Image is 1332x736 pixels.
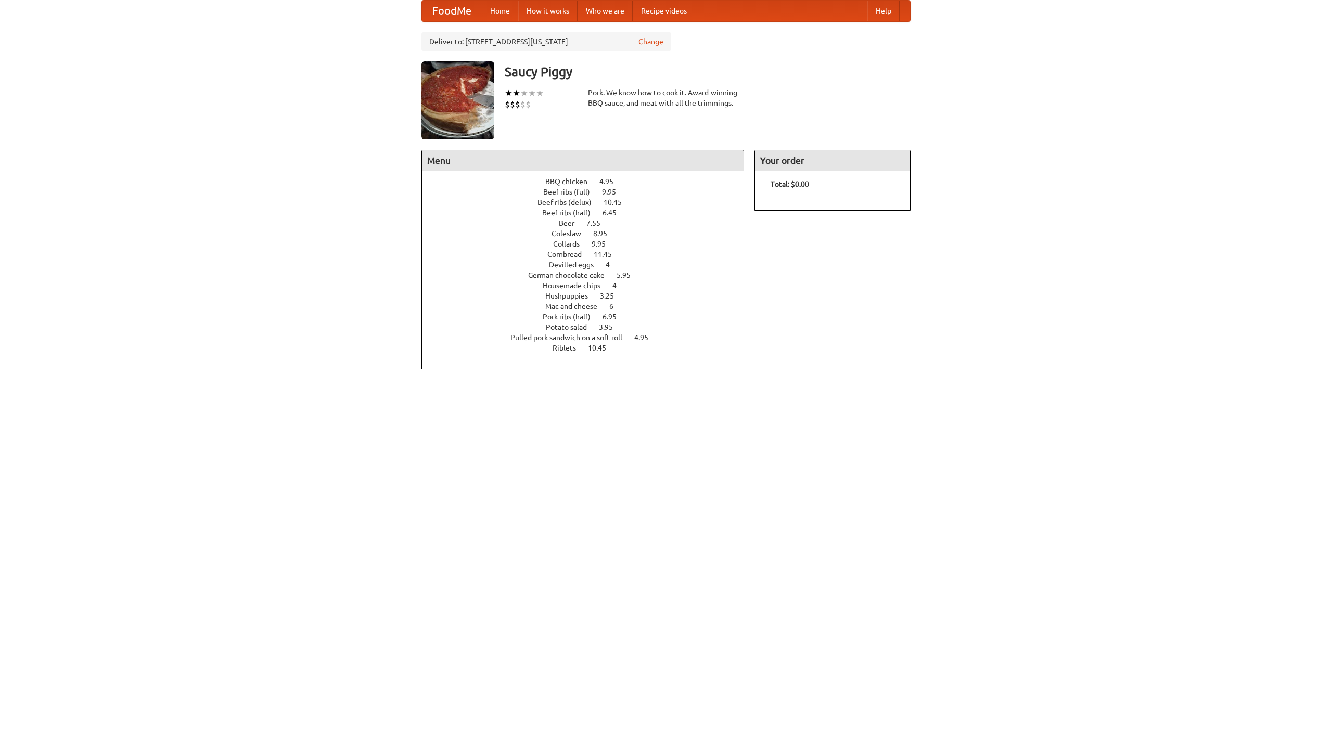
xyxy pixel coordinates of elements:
span: 5.95 [617,271,641,279]
li: $ [526,99,531,110]
li: ★ [528,87,536,99]
span: 4 [606,261,620,269]
a: German chocolate cake 5.95 [528,271,650,279]
li: $ [515,99,520,110]
a: Housemade chips 4 [543,281,636,290]
span: 10.45 [588,344,617,352]
span: BBQ chicken [545,177,598,186]
span: 9.95 [592,240,616,248]
span: Beef ribs (delux) [537,198,602,206]
img: angular.jpg [421,61,494,139]
li: ★ [505,87,513,99]
a: Pork ribs (half) 6.95 [543,313,636,321]
span: 4.95 [599,177,624,186]
h3: Saucy Piggy [505,61,911,82]
span: Beef ribs (full) [543,188,600,196]
span: 8.95 [593,229,618,238]
li: ★ [536,87,544,99]
b: Total: $0.00 [771,180,809,188]
span: Beef ribs (half) [542,209,601,217]
li: ★ [513,87,520,99]
span: Devilled eggs [549,261,604,269]
span: Housemade chips [543,281,611,290]
h4: Your order [755,150,910,171]
a: Hushpuppies 3.25 [545,292,633,300]
a: Beef ribs (full) 9.95 [543,188,635,196]
a: BBQ chicken 4.95 [545,177,633,186]
a: FoodMe [422,1,482,21]
a: Who we are [578,1,633,21]
li: $ [505,99,510,110]
span: 3.95 [599,323,623,331]
li: ★ [520,87,528,99]
span: 7.55 [586,219,611,227]
span: 11.45 [594,250,622,259]
span: Mac and cheese [545,302,608,311]
a: Potato salad 3.95 [546,323,632,331]
a: Beef ribs (delux) 10.45 [537,198,641,206]
a: How it works [518,1,578,21]
span: 10.45 [604,198,632,206]
span: Hushpuppies [545,292,598,300]
span: Potato salad [546,323,597,331]
a: Pulled pork sandwich on a soft roll 4.95 [510,333,668,342]
span: German chocolate cake [528,271,615,279]
a: Mac and cheese 6 [545,302,633,311]
a: Beer 7.55 [559,219,620,227]
a: Help [867,1,900,21]
span: 6 [609,302,624,311]
span: 4 [612,281,627,290]
div: Deliver to: [STREET_ADDRESS][US_STATE] [421,32,671,51]
div: Pork. We know how to cook it. Award-winning BBQ sauce, and meat with all the trimmings. [588,87,744,108]
a: Coleslaw 8.95 [552,229,626,238]
a: Recipe videos [633,1,695,21]
a: Cornbread 11.45 [547,250,631,259]
a: Change [638,36,663,47]
span: Pulled pork sandwich on a soft roll [510,333,633,342]
span: 3.25 [600,292,624,300]
span: Riblets [553,344,586,352]
h4: Menu [422,150,744,171]
span: Beer [559,219,585,227]
span: Pork ribs (half) [543,313,601,321]
span: 4.95 [634,333,659,342]
li: $ [510,99,515,110]
span: Coleslaw [552,229,592,238]
span: 9.95 [602,188,626,196]
li: $ [520,99,526,110]
span: Collards [553,240,590,248]
a: Collards 9.95 [553,240,625,248]
span: 6.45 [603,209,627,217]
span: 6.95 [603,313,627,321]
a: Riblets 10.45 [553,344,625,352]
span: Cornbread [547,250,592,259]
a: Devilled eggs 4 [549,261,629,269]
a: Beef ribs (half) 6.45 [542,209,636,217]
a: Home [482,1,518,21]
